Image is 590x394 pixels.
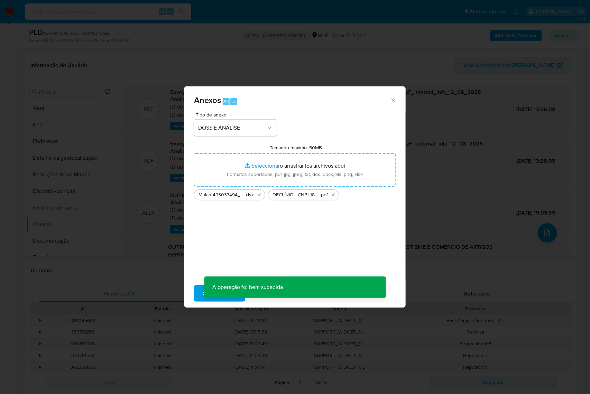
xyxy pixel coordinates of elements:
button: Cerrar [390,97,396,103]
span: .xlsx [245,191,254,198]
span: Anexos [194,94,221,106]
span: Tipo de anexo [196,112,279,117]
button: Eliminar DECLÍNIO - CNPJ 18609980000190 - CONQUEST BIKE E COMERCIO DE ARTIGOS ESPORTIVOS LTDA.pdf [329,191,338,199]
ul: Archivos seleccionados [194,187,396,200]
span: Alt [223,98,229,105]
span: DOSSIÊ ANÁLISE [198,124,266,131]
p: A operação foi bem sucedida [204,276,292,298]
span: a [232,98,235,105]
span: Cancelar [257,286,279,301]
span: DECLÍNIO - CNPJ 18609980000190 - CONQUEST BIKE E COMERCIO DE ARTIGOS ESPORTIVOS LTDA [273,191,320,198]
span: Mulan 493037494_2025_08_08_09_24_28 [199,191,245,198]
label: Tamanho máximo: 50MB [270,144,322,151]
button: Eliminar Mulan 493037494_2025_08_08_09_24_28.xlsx [255,191,264,199]
button: Subir arquivo [194,285,245,302]
span: .pdf [320,191,328,198]
span: Subir arquivo [203,286,236,301]
button: DOSSIÊ ANÁLISE [194,120,277,136]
